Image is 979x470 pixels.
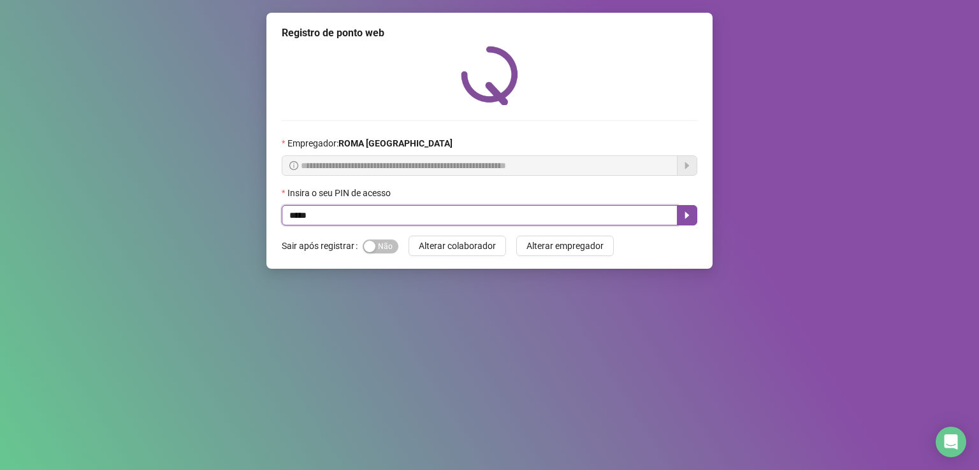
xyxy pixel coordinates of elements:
label: Insira o seu PIN de acesso [282,186,399,200]
div: Registro de ponto web [282,25,697,41]
span: caret-right [682,210,692,220]
strong: ROMA [GEOGRAPHIC_DATA] [338,138,453,148]
button: Alterar colaborador [409,236,506,256]
img: QRPoint [461,46,518,105]
button: Alterar empregador [516,236,614,256]
span: Alterar colaborador [419,239,496,253]
span: info-circle [289,161,298,170]
div: Open Intercom Messenger [936,427,966,457]
span: Empregador : [287,136,453,150]
span: Alterar empregador [526,239,604,253]
label: Sair após registrar [282,236,363,256]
